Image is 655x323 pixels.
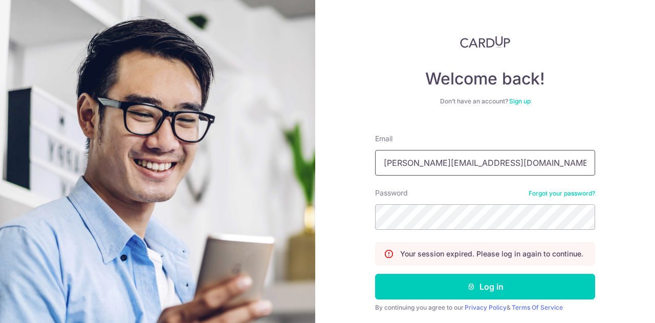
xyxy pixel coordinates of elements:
[375,188,408,198] label: Password
[375,97,595,105] div: Don’t have an account?
[509,97,531,105] a: Sign up
[375,150,595,176] input: Enter your Email
[529,189,595,198] a: Forgot your password?
[375,304,595,312] div: By continuing you agree to our &
[400,249,583,259] p: Your session expired. Please log in again to continue.
[375,134,392,144] label: Email
[512,304,563,311] a: Terms Of Service
[465,304,507,311] a: Privacy Policy
[375,69,595,89] h4: Welcome back!
[460,36,510,48] img: CardUp Logo
[375,274,595,299] button: Log in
